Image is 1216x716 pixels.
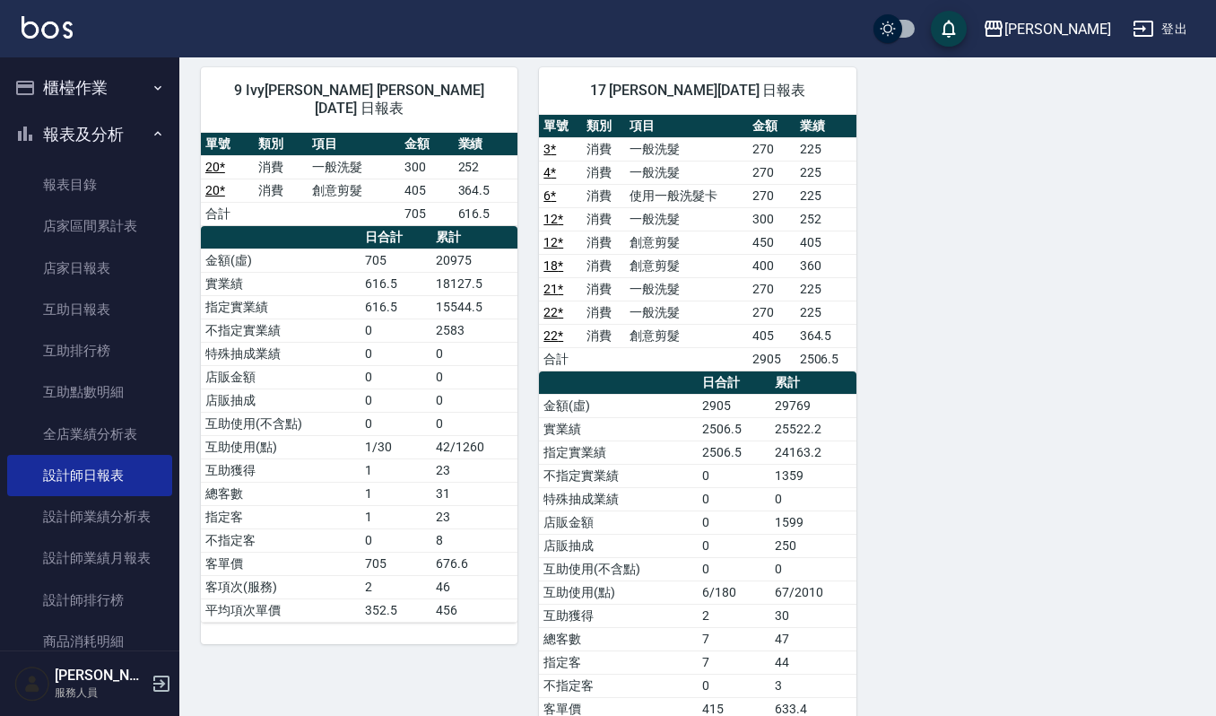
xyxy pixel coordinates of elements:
td: 2905 [748,347,795,371]
td: 0 [698,464,770,487]
td: 0 [360,342,431,365]
td: 29769 [770,394,856,417]
td: 互助使用(不含點) [539,557,698,581]
td: 指定實業績 [539,441,698,464]
td: 2506.5 [698,417,770,441]
th: 類別 [254,133,307,156]
td: 252 [454,155,518,179]
td: 一般洗髮 [625,207,747,231]
td: 2 [360,575,431,598]
a: 設計師排行榜 [7,580,172,621]
td: 270 [748,137,795,161]
td: 指定客 [539,651,698,674]
span: 9 Ivy[PERSON_NAME] [PERSON_NAME] [DATE] 日報表 [222,82,496,118]
td: 1/30 [360,435,431,458]
th: 金額 [400,133,453,156]
td: 平均項次單價 [201,598,360,622]
button: save [931,11,967,47]
td: 25522.2 [770,417,856,441]
td: 一般洗髮 [625,161,747,184]
td: 一般洗髮 [625,301,747,324]
td: 364.5 [795,324,856,347]
td: 456 [431,598,518,622]
th: 累計 [431,226,518,249]
td: 互助使用(點) [201,435,360,458]
td: 0 [360,389,431,412]
td: 1 [360,482,431,505]
td: 1599 [770,511,856,534]
td: 一般洗髮 [308,155,400,179]
td: 0 [431,412,518,435]
td: 使用一般洗髮卡 [625,184,747,207]
td: 225 [795,301,856,324]
td: 消費 [254,179,307,202]
td: 270 [748,161,795,184]
td: 實業績 [201,272,360,295]
td: 特殊抽成業績 [201,342,360,365]
img: Person [14,666,50,702]
td: 互助獲得 [201,458,360,482]
th: 項目 [625,115,747,138]
td: 0 [698,674,770,697]
td: 0 [698,557,770,581]
td: 0 [698,534,770,557]
td: 46 [431,575,518,598]
td: 20975 [431,249,518,272]
td: 24163.2 [770,441,856,464]
th: 單號 [539,115,582,138]
a: 報表目錄 [7,164,172,205]
td: 44 [770,651,856,674]
td: 2506.5 [698,441,770,464]
td: 225 [795,137,856,161]
td: 225 [795,277,856,301]
td: 2905 [698,394,770,417]
td: 450 [748,231,795,254]
td: 合計 [539,347,582,371]
th: 類別 [582,115,625,138]
td: 0 [360,319,431,342]
a: 店家區間累計表 [7,205,172,247]
td: 8 [431,528,518,552]
td: 特殊抽成業績 [539,487,698,511]
td: 總客數 [201,482,360,505]
td: 不指定客 [539,674,698,697]
td: 消費 [582,184,625,207]
td: 47 [770,627,856,651]
td: 2583 [431,319,518,342]
td: 270 [748,301,795,324]
td: 7 [698,651,770,674]
td: 消費 [254,155,307,179]
td: 實業績 [539,417,698,441]
td: 0 [431,365,518,389]
th: 累計 [770,371,856,395]
td: 270 [748,184,795,207]
td: 270 [748,277,795,301]
a: 互助點數明細 [7,371,172,413]
td: 30 [770,604,856,627]
td: 225 [795,184,856,207]
td: 0 [770,487,856,511]
a: 互助日報表 [7,289,172,330]
td: 客單價 [201,552,360,575]
td: 消費 [582,207,625,231]
td: 616.5 [360,272,431,295]
td: 0 [698,511,770,534]
td: 店販抽成 [539,534,698,557]
td: 創意剪髮 [625,324,747,347]
td: 金額(虛) [539,394,698,417]
td: 0 [431,389,518,412]
td: 0 [360,365,431,389]
td: 616.5 [360,295,431,319]
td: 消費 [582,324,625,347]
td: 250 [770,534,856,557]
td: 364.5 [454,179,518,202]
td: 合計 [201,202,254,225]
img: Logo [22,16,73,39]
td: 1 [360,505,431,528]
td: 消費 [582,161,625,184]
th: 業績 [454,133,518,156]
td: 店販金額 [201,365,360,389]
td: 指定實業績 [201,295,360,319]
td: 消費 [582,137,625,161]
td: 405 [748,324,795,347]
